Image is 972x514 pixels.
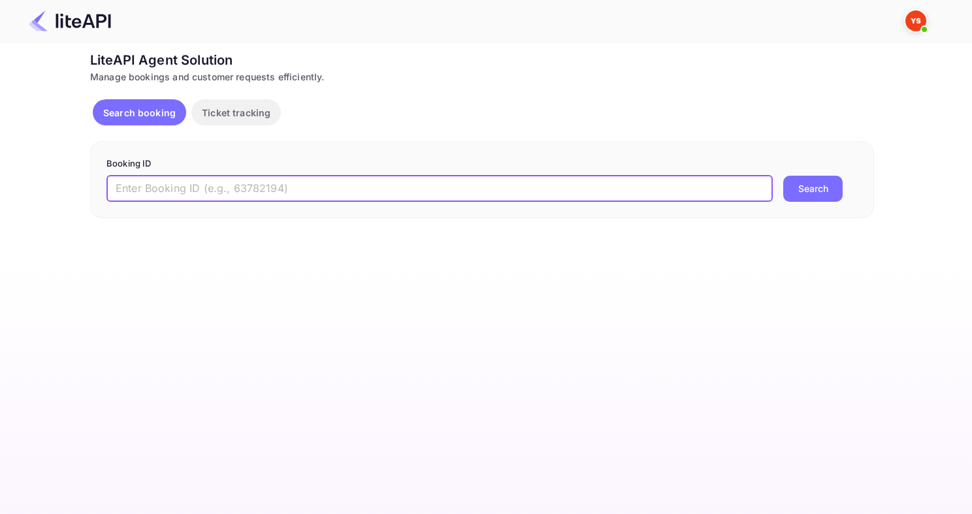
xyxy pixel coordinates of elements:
img: Yandex Support [905,10,926,31]
div: Manage bookings and customer requests efficiently. [90,70,874,84]
p: Booking ID [106,157,858,170]
div: LiteAPI Agent Solution [90,50,874,70]
button: Search [783,176,843,202]
input: Enter Booking ID (e.g., 63782194) [106,176,773,202]
p: Search booking [103,106,176,120]
p: Ticket tracking [202,106,270,120]
img: LiteAPI Logo [29,10,111,31]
